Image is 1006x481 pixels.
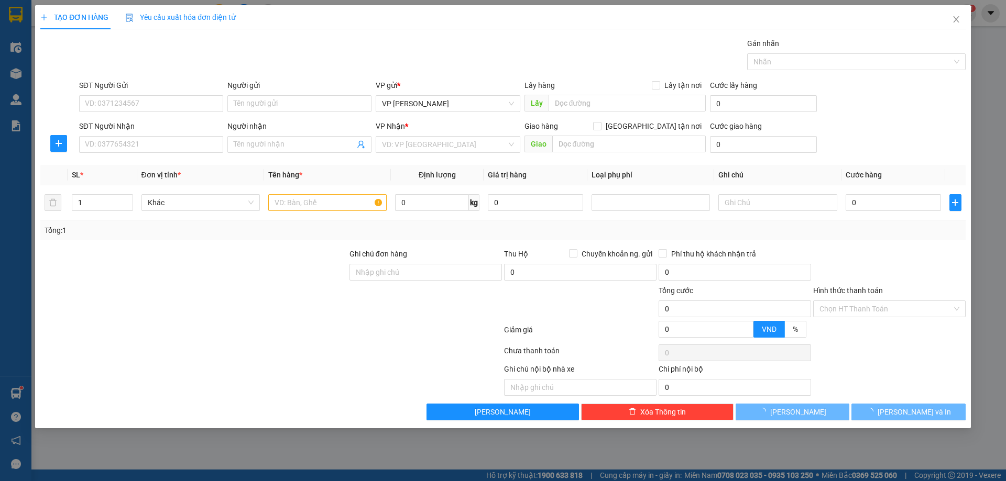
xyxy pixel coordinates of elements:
[852,404,966,420] button: [PERSON_NAME] và In
[504,363,657,379] div: Ghi chú nội bộ nhà xe
[45,194,61,211] button: delete
[660,80,706,91] span: Lấy tận nơi
[878,406,951,418] span: [PERSON_NAME] và In
[602,120,706,132] span: [GEOGRAPHIC_DATA] tận nơi
[79,120,223,132] div: SĐT Người Nhận
[524,122,558,130] span: Giao hàng
[40,14,48,21] span: plus
[488,194,583,211] input: 0
[376,122,406,130] span: VP Nhận
[148,195,254,210] span: Khác
[771,406,827,418] span: [PERSON_NAME]
[40,13,108,21] span: TẠO ĐƠN HÀNG
[488,171,527,179] span: Giá trị hàng
[382,96,514,111] span: VP Nguyễn Xiển
[747,39,779,48] label: Gán nhãn
[710,95,817,112] input: Cước lấy hàng
[640,406,686,418] span: Xóa Thông tin
[549,95,706,111] input: Dọc đường
[710,136,817,153] input: Cước giao hàng
[793,325,798,333] span: %
[50,135,67,152] button: plus
[952,15,960,24] span: close
[552,136,706,152] input: Dọc đường
[268,194,387,211] input: VD: Bàn, Ghế
[659,363,811,379] div: Chi phí nội bộ
[469,194,479,211] span: kg
[503,324,658,342] div: Giảm giá
[710,81,757,90] label: Cước lấy hàng
[866,408,878,415] span: loading
[349,264,502,281] input: Ghi chú đơn hàng
[268,171,302,179] span: Tên hàng
[79,80,223,91] div: SĐT Người Gửi
[125,13,236,21] span: Yêu cầu xuất hóa đơn điện tử
[227,80,371,91] div: Người gửi
[504,250,528,258] span: Thu Hộ
[419,171,456,179] span: Định lượng
[45,225,388,236] div: Tổng: 1
[227,120,371,132] div: Người nhận
[629,408,636,416] span: delete
[72,171,81,179] span: SL
[51,139,67,148] span: plus
[349,250,407,258] label: Ghi chú đơn hàng
[577,248,657,260] span: Chuyển khoản ng. gửi
[524,81,555,90] span: Lấy hàng
[715,165,841,185] th: Ghi chú
[759,408,771,415] span: loading
[659,286,693,295] span: Tổng cước
[719,194,837,211] input: Ghi Chú
[950,198,960,207] span: plus
[846,171,882,179] span: Cước hàng
[504,379,657,396] input: Nhập ghi chú
[667,248,760,260] span: Phí thu hộ khách nhận trả
[475,406,531,418] span: [PERSON_NAME]
[524,95,549,111] span: Lấy
[376,80,520,91] div: VP gửi
[762,325,777,333] span: VND
[125,14,134,22] img: icon
[141,171,181,179] span: Đơn vị tính
[524,136,552,152] span: Giao
[587,165,714,185] th: Loại phụ phí
[736,404,849,420] button: [PERSON_NAME]
[949,194,961,211] button: plus
[427,404,579,420] button: [PERSON_NAME]
[813,286,883,295] label: Hình thức thanh toán
[710,122,762,130] label: Cước giao hàng
[942,5,971,35] button: Close
[503,345,658,363] div: Chưa thanh toán
[357,140,366,149] span: user-add
[582,404,734,420] button: deleteXóa Thông tin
